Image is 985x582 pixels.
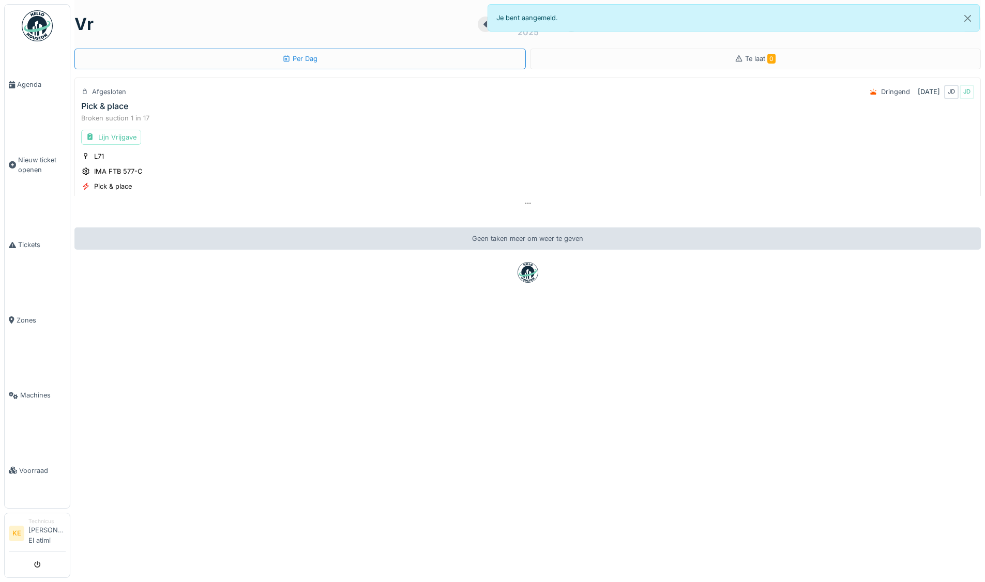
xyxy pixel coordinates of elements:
button: Close [956,5,979,32]
a: Machines [5,358,70,433]
div: L71 [94,151,104,161]
li: KE [9,526,24,541]
span: Zones [17,315,66,325]
img: badge-BVDL4wpA.svg [518,262,538,283]
div: Pick & place [81,101,128,111]
span: Machines [20,390,66,400]
a: Voorraad [5,433,70,508]
a: Zones [5,283,70,358]
div: Broken suction 1 in 17 [81,113,974,123]
span: Agenda [17,80,66,89]
div: Pick & place [94,181,132,191]
span: Voorraad [19,466,66,476]
div: JD [960,85,974,99]
span: Tickets [18,240,66,250]
div: Dringend [881,87,910,97]
div: Per Dag [282,54,317,64]
h1: vr [74,14,94,34]
a: KE Technicus[PERSON_NAME] El atimi [9,517,66,552]
img: Badge_color-CXgf-gQk.svg [22,10,53,41]
span: Te laat [745,55,776,63]
div: Geen taken meer om weer te geven [74,227,981,250]
div: Je bent aangemeld. [488,4,980,32]
div: IMA FTB 577-C [94,166,142,176]
span: 0 [767,54,776,64]
div: 2025 [518,26,539,38]
a: Tickets [5,207,70,282]
a: Agenda [5,47,70,122]
div: Afgesloten [92,87,126,97]
li: [PERSON_NAME] El atimi [28,517,66,549]
span: Nieuw ticket openen [18,155,66,175]
a: Nieuw ticket openen [5,122,70,207]
div: JD [944,85,959,99]
div: [DATE] [918,87,940,97]
div: Technicus [28,517,66,525]
div: Lijn Vrijgave [81,130,141,145]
